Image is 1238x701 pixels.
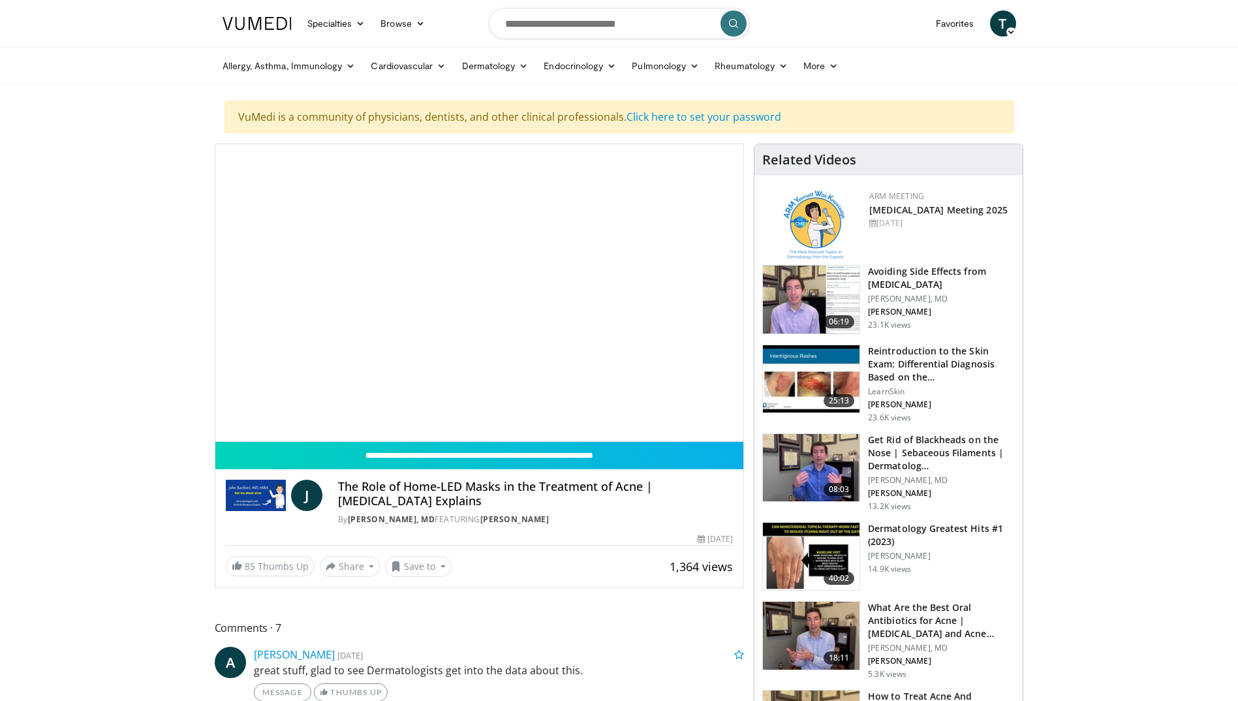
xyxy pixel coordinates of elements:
h3: Dermatology Greatest Hits #1 (2023) [868,522,1015,548]
a: J [291,480,322,511]
p: great stuff, glad to see Dermatologists get into the data about this. [254,662,745,678]
h3: What Are the Best Oral Antibiotics for Acne | [MEDICAL_DATA] and Acne… [868,601,1015,640]
a: T [990,10,1016,37]
video-js: Video Player [215,144,744,442]
div: VuMedi is a community of physicians, dentists, and other clinical professionals. [224,101,1014,133]
span: 18:11 [824,651,855,664]
h3: Get Rid of Blackheads on the Nose | Sebaceous Filaments | Dermatolog… [868,433,1015,473]
span: 06:19 [824,315,855,328]
img: 54dc8b42-62c8-44d6-bda4-e2b4e6a7c56d.150x105_q85_crop-smart_upscale.jpg [763,434,859,502]
a: Dermatology [454,53,536,79]
a: [PERSON_NAME] [254,647,335,662]
a: 85 Thumbs Up [226,556,315,576]
button: Save to [385,556,452,577]
a: Allergy, Asthma, Immunology [215,53,364,79]
p: 13.2K views [868,501,911,512]
p: [PERSON_NAME] [868,488,1015,499]
span: 25:13 [824,394,855,407]
a: Rheumatology [707,53,796,79]
p: [PERSON_NAME] [868,307,1015,317]
img: John Barbieri, MD [226,480,286,511]
a: Specialties [300,10,373,37]
a: 40:02 Dermatology Greatest Hits #1 (2023) [PERSON_NAME] 14.9K views [762,522,1015,591]
a: Browse [373,10,433,37]
a: Favorites [928,10,982,37]
div: [DATE] [698,533,733,545]
a: [PERSON_NAME], MD [348,514,435,525]
a: 08:03 Get Rid of Blackheads on the Nose | Sebaceous Filaments | Dermatolog… [PERSON_NAME], MD [PE... [762,433,1015,512]
img: 89a28c6a-718a-466f-b4d1-7c1f06d8483b.png.150x105_q85_autocrop_double_scale_upscale_version-0.2.png [784,191,844,259]
h3: Avoiding Side Effects from [MEDICAL_DATA] [868,265,1015,291]
h4: The Role of Home-LED Masks in the Treatment of Acne | [MEDICAL_DATA] Explains [338,480,733,508]
a: Cardiovascular [363,53,454,79]
div: [DATE] [869,217,1012,229]
span: Comments 7 [215,619,745,636]
p: 23.6K views [868,413,911,423]
p: 23.1K views [868,320,911,330]
img: 6f9900f7-f6e7-4fd7-bcbb-2a1dc7b7d476.150x105_q85_crop-smart_upscale.jpg [763,266,859,334]
a: 18:11 What Are the Best Oral Antibiotics for Acne | [MEDICAL_DATA] and Acne… [PERSON_NAME], MD [P... [762,601,1015,679]
span: 1,364 views [670,559,733,574]
img: 167f4955-2110-4677-a6aa-4d4647c2ca19.150x105_q85_crop-smart_upscale.jpg [763,523,859,591]
a: [PERSON_NAME] [480,514,549,525]
a: [MEDICAL_DATA] Meeting 2025 [869,204,1008,216]
p: [PERSON_NAME] [868,656,1015,666]
img: VuMedi Logo [223,17,292,30]
p: [PERSON_NAME], MD [868,294,1015,304]
a: 25:13 Reintroduction to the Skin Exam: Differential Diagnosis Based on the… LearnSkin [PERSON_NAM... [762,345,1015,423]
a: Pulmonology [624,53,707,79]
p: 14.9K views [868,564,911,574]
p: [PERSON_NAME], MD [868,475,1015,486]
a: More [796,53,846,79]
small: [DATE] [337,649,363,661]
div: By FEATURING [338,514,733,525]
span: 08:03 [824,483,855,496]
span: 40:02 [824,572,855,585]
a: A [215,647,246,678]
a: Click here to set your password [627,110,781,124]
a: Endocrinology [536,53,624,79]
p: [PERSON_NAME] [868,551,1015,561]
h3: Reintroduction to the Skin Exam: Differential Diagnosis Based on the… [868,345,1015,384]
button: Share [320,556,380,577]
a: ARM Meeting [869,191,924,202]
p: [PERSON_NAME], MD [868,643,1015,653]
p: [PERSON_NAME] [868,399,1015,410]
span: 85 [245,560,255,572]
img: cd394936-f734-46a2-a1c5-7eff6e6d7a1f.150x105_q85_crop-smart_upscale.jpg [763,602,859,670]
p: LearnSkin [868,386,1015,397]
img: 022c50fb-a848-4cac-a9d8-ea0906b33a1b.150x105_q85_crop-smart_upscale.jpg [763,345,859,413]
p: 5.3K views [868,669,906,679]
a: 06:19 Avoiding Side Effects from [MEDICAL_DATA] [PERSON_NAME], MD [PERSON_NAME] 23.1K views [762,265,1015,334]
h4: Related Videos [762,152,856,168]
input: Search topics, interventions [489,8,750,39]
